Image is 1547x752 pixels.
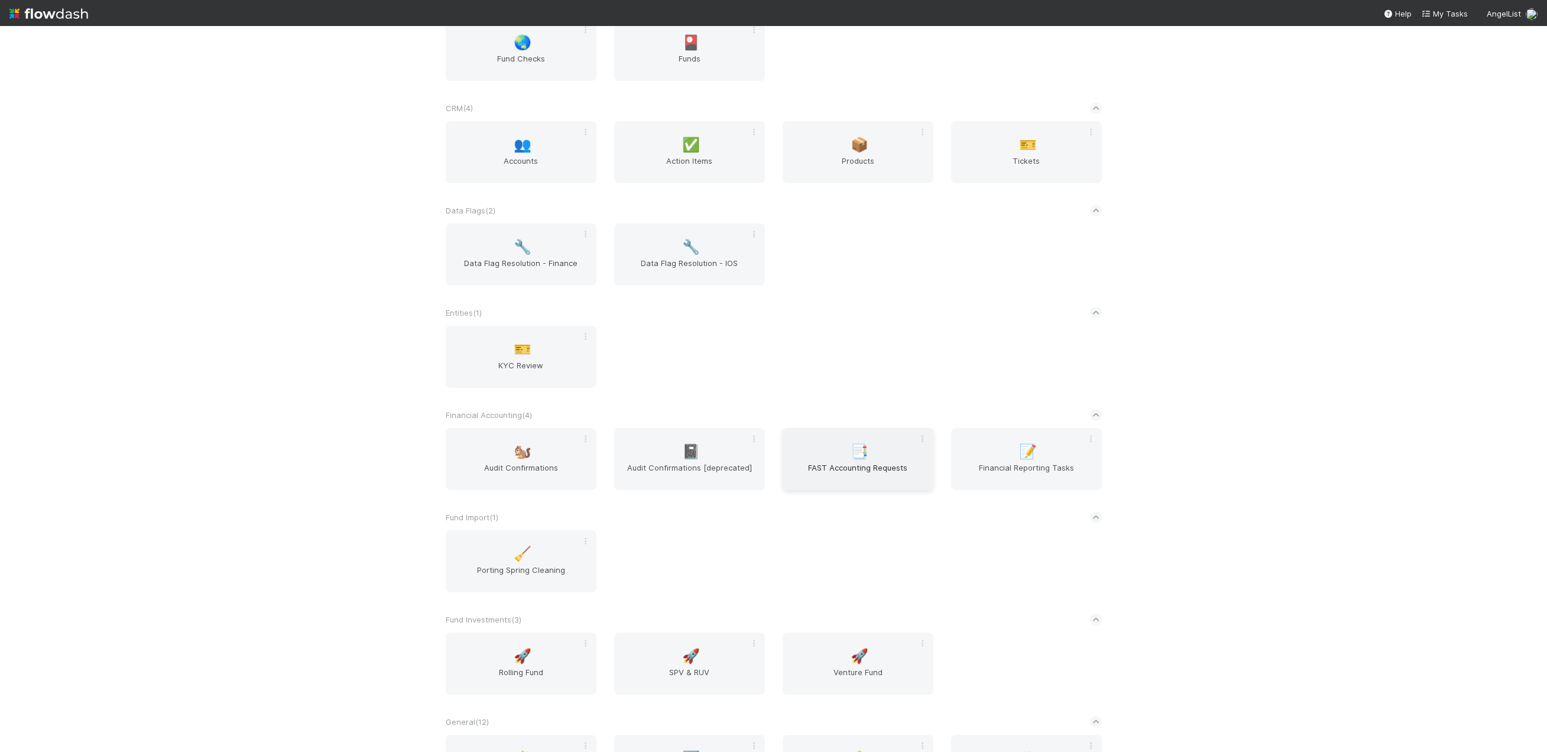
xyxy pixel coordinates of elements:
[682,444,700,459] span: 📓
[514,342,531,357] span: 🎫
[614,121,765,183] a: ✅Action Items
[450,155,592,179] span: Accounts
[682,137,700,153] span: ✅
[450,666,592,690] span: Rolling Fund
[446,206,495,215] span: Data Flags ( 2 )
[514,137,531,153] span: 👥
[1487,9,1521,18] span: AngelList
[514,35,531,50] span: 🌏
[682,649,700,664] span: 🚀
[450,53,592,76] span: Fund Checks
[783,633,933,695] a: 🚀Venture Fund
[514,546,531,562] span: 🧹
[514,649,531,664] span: 🚀
[446,410,532,420] span: Financial Accounting ( 4 )
[783,121,933,183] a: 📦Products
[951,428,1102,490] a: 📝Financial Reporting Tasks
[951,121,1102,183] a: 🎫Tickets
[446,513,498,522] span: Fund Import ( 1 )
[446,717,489,727] span: General ( 12 )
[619,462,760,485] span: Audit Confirmations [deprecated]
[446,121,596,183] a: 👥Accounts
[446,326,596,388] a: 🎫KYC Review
[787,155,929,179] span: Products
[1526,8,1538,20] img: avatar_c0d2ec3f-77e2-40ea-8107-ee7bdb5edede.png
[851,649,868,664] span: 🚀
[450,359,592,383] span: KYC Review
[446,223,596,286] a: 🔧Data Flag Resolution - Finance
[851,137,868,153] span: 📦
[614,428,765,490] a: 📓Audit Confirmations [deprecated]
[514,444,531,459] span: 🐿️
[614,19,765,81] a: 🎴Funds
[619,257,760,281] span: Data Flag Resolution - IOS
[446,615,521,624] span: Fund Investments ( 3 )
[446,428,596,490] a: 🐿️Audit Confirmations
[787,462,929,485] span: FAST Accounting Requests
[619,53,760,76] span: Funds
[1421,9,1468,18] span: My Tasks
[1019,444,1037,459] span: 📝
[682,35,700,50] span: 🎴
[446,308,482,317] span: Entities ( 1 )
[851,444,868,459] span: 📑
[783,428,933,490] a: 📑FAST Accounting Requests
[619,155,760,179] span: Action Items
[614,223,765,286] a: 🔧Data Flag Resolution - IOS
[450,257,592,281] span: Data Flag Resolution - Finance
[1383,8,1412,20] div: Help
[1019,137,1037,153] span: 🎫
[446,19,596,81] a: 🌏Fund Checks
[450,462,592,485] span: Audit Confirmations
[446,530,596,592] a: 🧹Porting Spring Cleaning
[614,633,765,695] a: 🚀SPV & RUV
[619,666,760,690] span: SPV & RUV
[682,239,700,255] span: 🔧
[446,103,473,113] span: CRM ( 4 )
[450,564,592,588] span: Porting Spring Cleaning
[956,462,1097,485] span: Financial Reporting Tasks
[787,666,929,690] span: Venture Fund
[446,633,596,695] a: 🚀Rolling Fund
[514,239,531,255] span: 🔧
[956,155,1097,179] span: Tickets
[9,4,88,24] img: logo-inverted-e16ddd16eac7371096b0.svg
[1421,8,1468,20] a: My Tasks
